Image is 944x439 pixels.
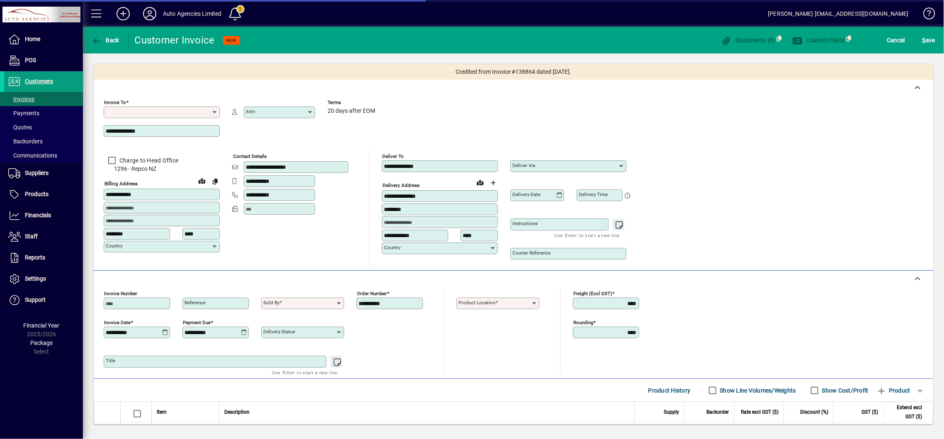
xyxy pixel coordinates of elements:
button: Profile [136,6,163,21]
span: Rate excl GST ($) [741,407,779,417]
button: Cancel [885,33,908,48]
a: Communications [4,148,83,163]
span: Description [224,407,250,417]
a: Backorders [4,134,83,148]
mat-label: Title [106,358,115,364]
mat-hint: Use 'Enter' to start a new line [555,230,620,240]
mat-label: Instructions [512,221,538,226]
span: GST ($) [861,407,878,417]
mat-label: Reference [184,300,206,306]
a: Payments [4,106,83,120]
span: Discount (%) [800,407,828,417]
span: 20 days after EOM [328,108,375,114]
span: S [922,37,926,44]
mat-label: Deliver via [512,163,535,168]
span: Back [92,37,119,44]
mat-label: Product location [459,300,495,306]
span: Financials [25,212,51,218]
a: Staff [4,226,83,247]
span: Communications [8,152,57,159]
mat-label: Delivery date [512,192,541,197]
button: Product History [645,383,694,398]
mat-label: Sold by [263,300,279,306]
a: Products [4,184,83,205]
span: Products [25,191,49,197]
span: Reports [25,254,45,261]
span: NEW [226,38,237,43]
button: Custom Fields [791,33,847,48]
a: Invoices [4,92,83,106]
mat-label: Attn [246,109,255,114]
label: Show Cost/Profit [820,386,869,395]
app-page-header-button: Back [83,33,129,48]
mat-label: Deliver To [382,153,404,159]
span: Product History [648,384,691,397]
span: Documents (0) [721,37,775,44]
mat-label: Invoice date [104,320,131,325]
mat-label: Rounding [573,320,593,325]
a: Reports [4,247,83,268]
mat-label: Country [384,245,400,250]
span: ave [922,34,935,47]
mat-label: Payment due [183,320,211,325]
a: Suppliers [4,163,83,184]
mat-hint: Use 'Enter' to start a new line [272,368,337,377]
button: Copy to Delivery address [209,175,222,188]
span: Financial Year [24,322,60,329]
a: Knowledge Base [917,2,934,29]
label: Show Line Volumes/Weights [718,386,796,395]
span: Customers [25,78,53,85]
span: Cancel [887,34,905,47]
mat-label: Country [106,243,122,249]
span: Extend excl GST ($) [888,403,922,421]
span: Supply [664,407,679,417]
span: Item [157,407,167,417]
div: Auto Agencies Limited [163,7,222,20]
span: Quotes [8,124,32,131]
mat-label: Delivery time [579,192,608,197]
a: View on map [195,174,209,187]
button: Save [920,33,937,48]
label: Charge to Head Office [118,156,178,165]
a: Financials [4,205,83,226]
mat-label: Freight (excl GST) [573,291,612,296]
mat-label: Invoice To [104,99,126,105]
span: Staff [25,233,38,240]
span: 1296 - Repco NZ [104,165,220,173]
span: Payments [8,110,39,116]
span: Custom Fields [793,37,845,44]
button: Documents (0) [719,33,777,48]
mat-label: Delivery status [263,329,295,335]
span: Suppliers [25,170,49,176]
mat-label: Courier Reference [512,250,551,256]
span: Credited from Invoice #138864 dated [DATE]. [456,68,571,76]
a: Settings [4,269,83,289]
span: Backorders [8,138,43,145]
a: View on map [473,176,487,189]
div: [PERSON_NAME] [EMAIL_ADDRESS][DOMAIN_NAME] [768,7,909,20]
mat-label: Invoice number [104,291,137,296]
mat-label: Order number [357,291,387,296]
button: Choose address [487,176,500,189]
span: Terms [328,100,377,105]
span: POS [25,57,36,63]
a: Support [4,290,83,310]
a: Home [4,29,83,50]
span: Backorder [706,407,729,417]
span: Home [25,36,40,42]
span: Invoices [8,96,34,102]
span: Support [25,296,46,303]
span: Product [877,384,910,397]
a: Quotes [4,120,83,134]
span: Settings [25,275,46,282]
a: POS [4,50,83,71]
span: Package [30,340,53,346]
button: Product [873,383,915,398]
button: Add [110,6,136,21]
div: Customer Invoice [135,34,215,47]
button: Back [90,33,121,48]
